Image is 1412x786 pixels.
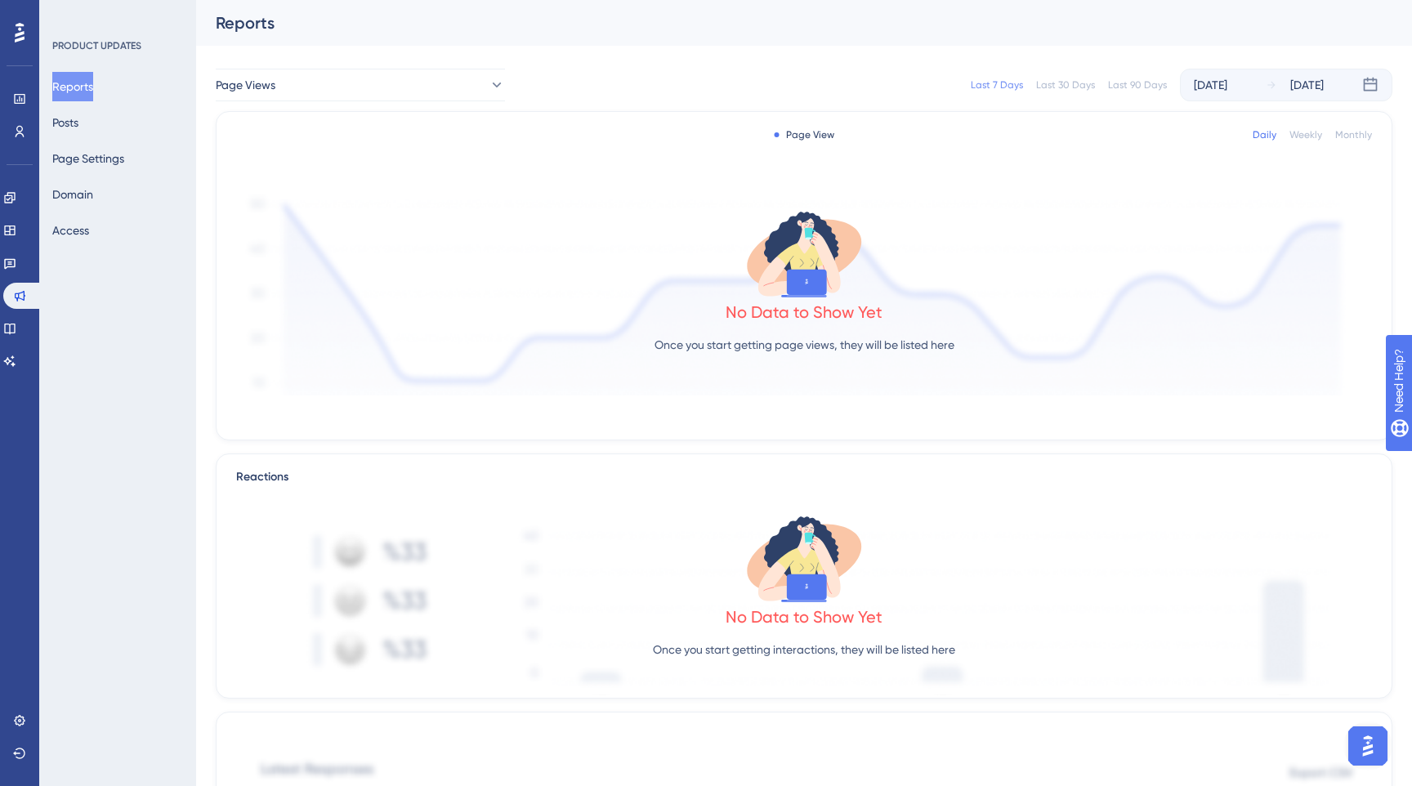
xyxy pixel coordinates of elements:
button: Posts [52,108,78,137]
button: Page Views [216,69,505,101]
div: No Data to Show Yet [726,605,882,628]
div: [DATE] [1290,75,1324,95]
div: Last 90 Days [1108,78,1167,92]
iframe: UserGuiding AI Assistant Launcher [1343,721,1392,770]
div: No Data to Show Yet [726,301,882,324]
button: Reports [52,72,93,101]
button: Page Settings [52,144,124,173]
div: Last 7 Days [971,78,1023,92]
div: Page View [775,128,834,141]
div: [DATE] [1194,75,1227,95]
button: Access [52,216,89,245]
button: Domain [52,180,93,209]
p: Once you start getting interactions, they will be listed here [653,640,955,659]
div: Monthly [1335,128,1372,141]
span: Need Help? [38,4,102,24]
div: Reports [216,11,1352,34]
div: Reactions [236,467,1372,487]
div: Weekly [1289,128,1322,141]
span: Page Views [216,75,275,95]
div: Last 30 Days [1036,78,1095,92]
p: Once you start getting page views, they will be listed here [655,335,954,355]
div: PRODUCT UPDATES [52,39,141,52]
div: Daily [1253,128,1276,141]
